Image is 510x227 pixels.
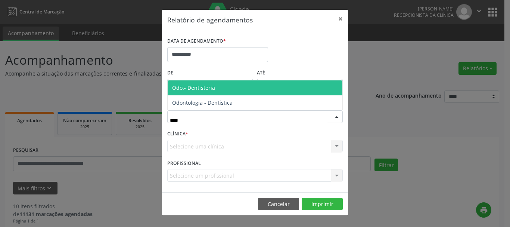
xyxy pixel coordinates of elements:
[302,198,343,211] button: Imprimir
[172,99,233,106] span: Odontologia - Dentística
[167,157,201,169] label: PROFISSIONAL
[167,67,253,79] label: De
[167,128,188,140] label: CLÍNICA
[167,36,226,47] label: DATA DE AGENDAMENTO
[172,84,215,91] span: Odo.- Dentisteria
[167,15,253,25] h5: Relatório de agendamentos
[333,10,348,28] button: Close
[258,198,299,211] button: Cancelar
[257,67,343,79] label: ATÉ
